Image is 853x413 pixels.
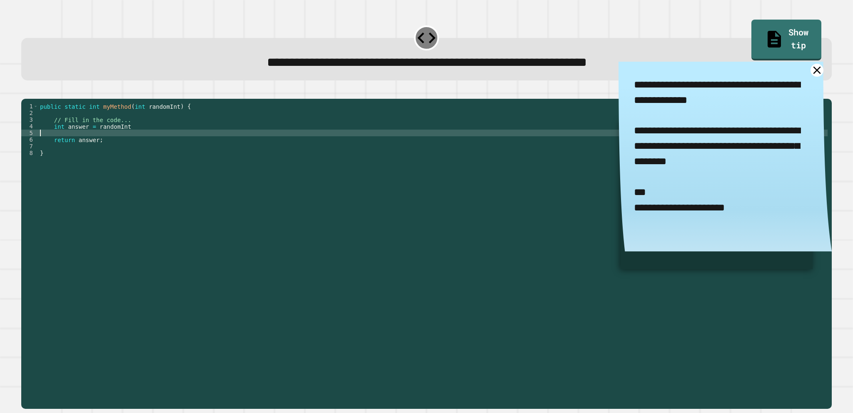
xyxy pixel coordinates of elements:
[21,130,38,136] div: 5
[21,143,38,150] div: 7
[21,136,38,143] div: 6
[21,123,38,130] div: 4
[21,110,38,116] div: 2
[751,20,821,60] a: Show tip
[21,116,38,123] div: 3
[33,103,38,110] span: Toggle code folding, rows 1 through 8
[21,103,38,110] div: 1
[21,150,38,156] div: 8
